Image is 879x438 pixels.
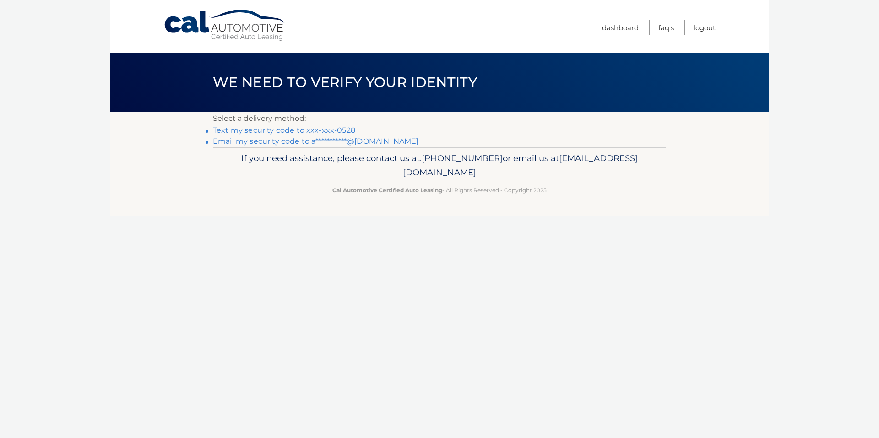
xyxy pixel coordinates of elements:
[163,9,287,42] a: Cal Automotive
[694,20,716,35] a: Logout
[213,126,355,135] a: Text my security code to xxx-xxx-0528
[219,151,660,180] p: If you need assistance, please contact us at: or email us at
[332,187,442,194] strong: Cal Automotive Certified Auto Leasing
[219,185,660,195] p: - All Rights Reserved - Copyright 2025
[602,20,639,35] a: Dashboard
[213,74,477,91] span: We need to verify your identity
[422,153,503,163] span: [PHONE_NUMBER]
[213,112,666,125] p: Select a delivery method:
[658,20,674,35] a: FAQ's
